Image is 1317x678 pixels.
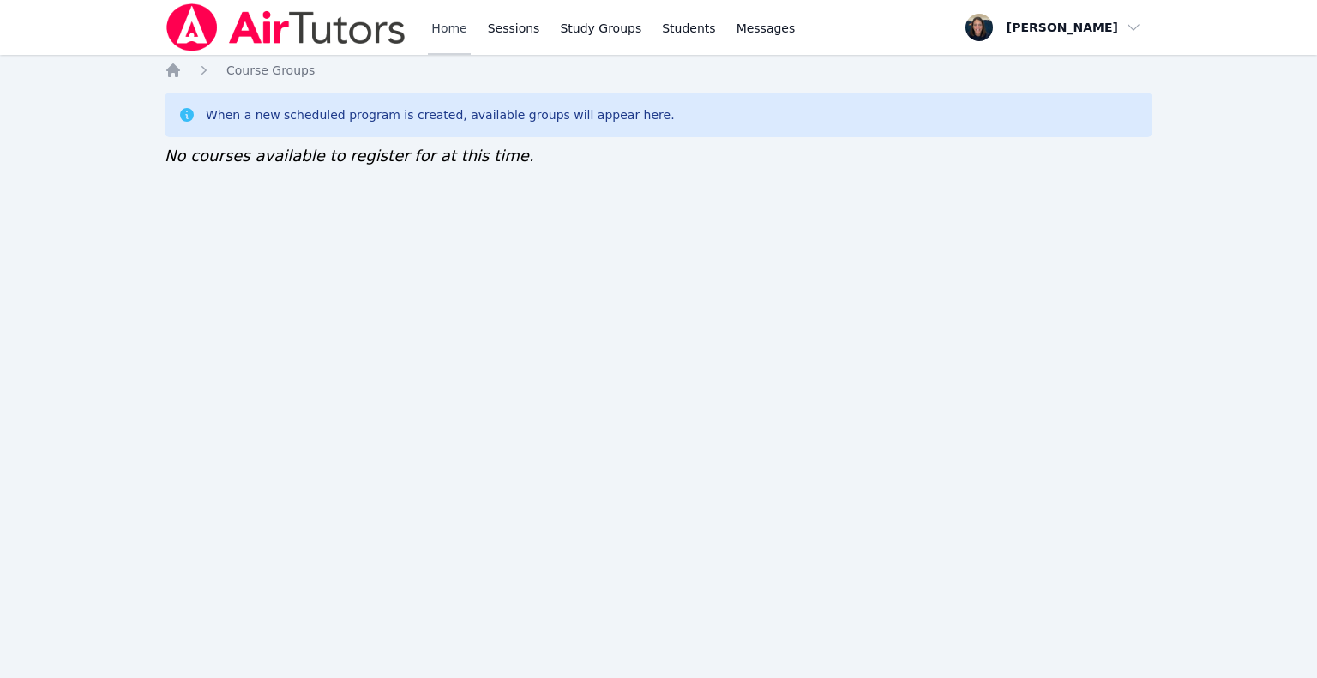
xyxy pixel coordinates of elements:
[165,3,407,51] img: Air Tutors
[206,106,675,123] div: When a new scheduled program is created, available groups will appear here.
[165,62,1152,79] nav: Breadcrumb
[737,20,796,37] span: Messages
[165,147,534,165] span: No courses available to register for at this time.
[226,62,315,79] a: Course Groups
[226,63,315,77] span: Course Groups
